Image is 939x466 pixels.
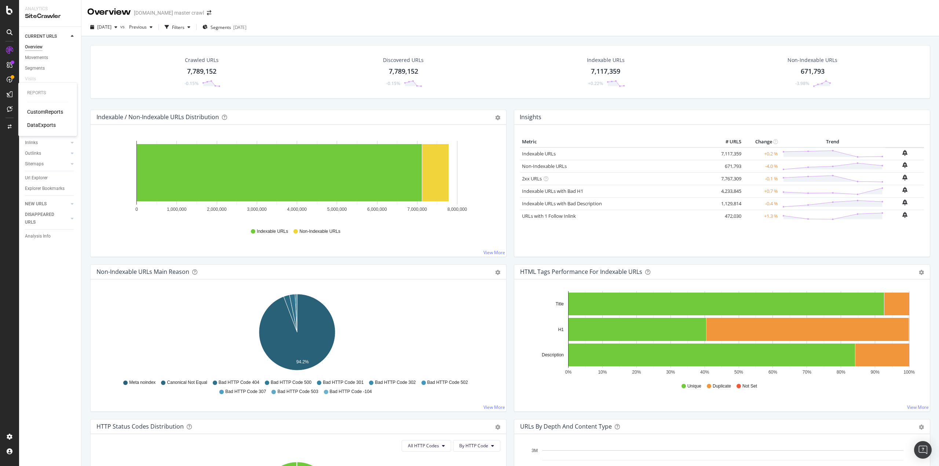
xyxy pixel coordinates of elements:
[914,441,932,459] div: Open Intercom Messenger
[162,21,193,33] button: Filters
[323,379,363,386] span: Bad HTTP Code 301
[520,112,541,122] h4: Insights
[126,21,156,33] button: Previous
[408,443,439,449] span: All HTTP Codes
[233,24,246,30] div: [DATE]
[25,54,76,62] a: Movements
[134,9,204,16] div: [DOMAIN_NAME] master crawl
[520,268,642,275] div: HTML Tags Performance for Indexable URLs
[96,113,219,121] div: Indexable / Non-Indexable URLs Distribution
[25,232,51,240] div: Analysis Info
[522,200,602,207] a: Indexable URLs with Bad Description
[495,270,500,275] div: gear
[200,21,249,33] button: Segments[DATE]
[522,213,576,219] a: URLs with 1 Follow Inlink
[402,440,451,452] button: All HTTP Codes
[247,207,267,212] text: 3,000,000
[408,207,427,212] text: 7,000,000
[25,139,69,147] a: Inlinks
[129,379,156,386] span: Meta noindex
[871,370,880,375] text: 90%
[330,389,372,395] span: Bad HTTP Code -104
[25,33,69,40] a: CURRENT URLS
[837,370,845,375] text: 80%
[714,147,743,160] td: 7,117,359
[225,389,266,395] span: Bad HTTP Code 307
[734,370,743,375] text: 50%
[25,200,69,208] a: NEW URLS
[367,207,387,212] text: 6,000,000
[902,187,907,193] div: bell-plus
[207,207,227,212] text: 2,000,000
[902,212,907,218] div: bell-plus
[459,443,488,449] span: By HTTP Code
[520,291,921,376] svg: A chart.
[743,185,780,197] td: +0.7 %
[25,43,43,51] div: Overview
[453,440,500,452] button: By HTTP Code
[520,136,714,147] th: Metric
[27,121,56,129] a: DataExports
[135,207,138,212] text: 0
[902,162,907,168] div: bell-plus
[588,80,603,87] div: +0.22%
[25,150,69,157] a: Outlinks
[25,43,76,51] a: Overview
[803,370,811,375] text: 70%
[591,67,620,76] div: 7,117,359
[25,211,62,226] div: DISAPPEARED URLS
[713,383,731,389] span: Duplicate
[919,425,924,430] div: gear
[25,65,45,72] div: Segments
[167,379,207,386] span: Canonical Not Equal
[907,404,929,410] a: View More
[495,425,500,430] div: gear
[743,147,780,160] td: +0.2 %
[96,268,189,275] div: Non-Indexable URLs Main Reason
[447,207,467,212] text: 8,000,000
[795,80,809,87] div: -3.98%
[556,301,564,307] text: Title
[801,67,825,76] div: 671,793
[97,24,112,30] span: 2025 Sep. 29th
[666,370,675,375] text: 30%
[687,383,701,389] span: Unique
[25,211,69,226] a: DISAPPEARED URLS
[598,370,607,375] text: 10%
[389,67,418,76] div: 7,789,152
[25,75,43,83] a: Visits
[522,163,567,169] a: Non-Indexable URLs
[96,136,498,221] div: A chart.
[714,197,743,210] td: 1,129,814
[427,379,468,386] span: Bad HTTP Code 502
[327,207,347,212] text: 5,000,000
[714,185,743,197] td: 4,233,845
[211,24,231,30] span: Segments
[743,136,780,147] th: Change
[743,160,780,172] td: -4.0 %
[25,174,76,182] a: Url Explorer
[27,108,63,115] div: CustomReports
[87,21,120,33] button: [DATE]
[167,207,187,212] text: 1,000,000
[87,6,131,18] div: Overview
[25,174,48,182] div: Url Explorer
[25,75,36,83] div: Visits
[172,24,184,30] div: Filters
[902,150,907,156] div: bell-plus
[25,160,44,168] div: Sitemaps
[120,23,126,30] span: vs
[483,249,505,256] a: View More
[184,80,198,87] div: -0.15%
[743,172,780,185] td: -0.1 %
[558,327,564,332] text: H1
[495,115,500,120] div: gear
[903,370,915,375] text: 100%
[96,423,184,430] div: HTTP Status Codes Distribution
[25,232,76,240] a: Analysis Info
[542,352,564,357] text: Description
[714,210,743,222] td: 472,030
[126,24,147,30] span: Previous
